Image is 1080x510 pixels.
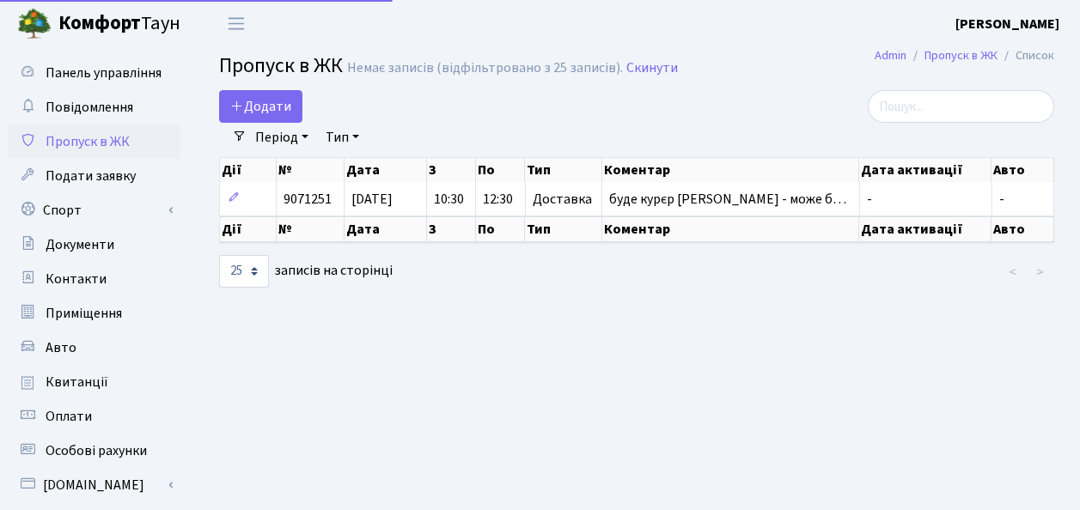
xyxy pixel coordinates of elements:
a: [PERSON_NAME] [955,14,1059,34]
th: Дії [220,158,277,182]
a: Авто [9,331,180,365]
span: 9071251 [284,190,332,209]
input: Пошук... [868,90,1054,123]
button: Переключити навігацію [215,9,258,38]
img: logo.png [17,7,52,41]
span: Додати [230,97,291,116]
a: Документи [9,228,180,262]
span: Особові рахунки [46,441,147,460]
span: [DATE] [351,190,393,209]
a: Пропуск в ЖК [9,124,180,159]
span: Подати заявку [46,167,136,185]
label: записів на сторінці [219,255,393,288]
b: [PERSON_NAME] [955,15,1059,33]
th: Дата [345,158,427,182]
span: Повідомлення [46,98,133,117]
span: Контакти [46,270,107,288]
span: Пропуск в ЖК [219,51,343,81]
span: Доставка [533,192,592,206]
th: Дата [345,216,427,242]
th: Тип [525,158,601,182]
a: Спорт [9,193,180,228]
a: Оплати [9,399,180,434]
th: Дії [220,216,277,242]
th: № [277,216,345,242]
a: Період [248,123,315,152]
th: Дата активації [859,216,992,242]
span: Приміщення [46,304,122,323]
th: По [476,158,525,182]
span: буде курєр [PERSON_NAME] - може б… [609,190,846,209]
th: Коментар [602,216,860,242]
select: записів на сторінці [219,255,269,288]
th: З [427,216,476,242]
span: Авто [46,338,76,357]
a: Квитанції [9,365,180,399]
th: Коментар [602,158,860,182]
a: Подати заявку [9,159,180,193]
span: Панель управління [46,64,162,82]
a: Повідомлення [9,90,180,124]
span: Квитанції [46,373,108,392]
th: № [277,158,345,182]
span: - [867,190,872,209]
div: × [1043,23,1060,40]
th: По [476,216,525,242]
a: Панель управління [9,56,180,90]
span: 10:30 [434,190,464,209]
span: Оплати [46,407,92,426]
a: Тип [319,123,366,152]
th: Авто [992,216,1054,242]
span: Документи [46,235,114,254]
th: Тип [525,216,601,242]
a: Приміщення [9,296,180,331]
a: Контакти [9,262,180,296]
a: Додати [219,90,302,123]
a: Особові рахунки [9,434,180,468]
span: 12:30 [483,190,513,209]
span: - [999,190,1004,209]
span: Пропуск в ЖК [46,132,130,151]
a: [DOMAIN_NAME] [9,468,180,502]
a: Скинути [626,60,678,76]
th: Авто [992,158,1054,182]
th: З [427,158,476,182]
div: Немає записів (відфільтровано з 25 записів). [347,60,623,76]
div: Запис успішно додано. [784,21,1062,63]
th: Дата активації [859,158,992,182]
b: Комфорт [58,9,141,37]
span: Таун [58,9,180,39]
